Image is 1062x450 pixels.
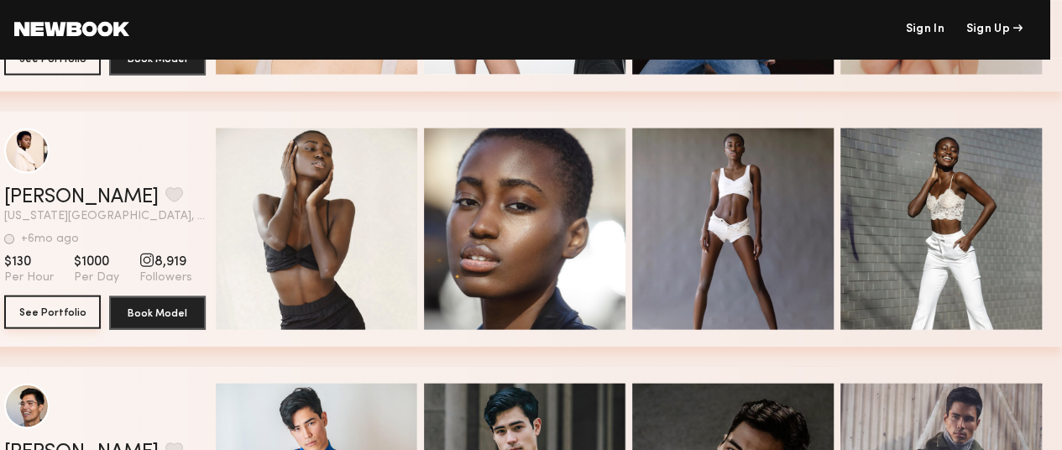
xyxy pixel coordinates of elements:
div: Sign Up [966,24,1023,35]
div: +6mo ago [21,233,79,245]
a: [PERSON_NAME] [4,187,159,207]
span: $1000 [74,254,119,270]
a: See Portfolio [4,296,101,330]
span: 8,919 [139,254,192,270]
span: $130 [4,254,54,270]
button: Book Model [109,296,206,330]
button: See Portfolio [4,296,101,329]
span: Followers [139,270,192,285]
span: [US_STATE][GEOGRAPHIC_DATA], [GEOGRAPHIC_DATA] [4,211,206,222]
a: Sign In [905,24,944,35]
span: Per Day [74,270,119,285]
span: Per Hour [4,270,54,285]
